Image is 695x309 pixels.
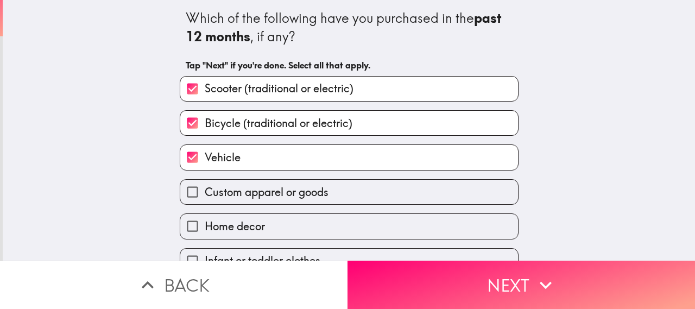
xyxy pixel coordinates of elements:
[205,81,353,96] span: Scooter (traditional or electric)
[205,219,265,234] span: Home decor
[180,145,518,169] button: Vehicle
[180,111,518,135] button: Bicycle (traditional or electric)
[180,214,518,238] button: Home decor
[205,253,320,268] span: Infant or toddler clothes
[347,261,695,309] button: Next
[186,59,513,71] h6: Tap "Next" if you're done. Select all that apply.
[205,150,241,165] span: Vehicle
[180,249,518,273] button: Infant or toddler clothes
[205,185,328,200] span: Custom apparel or goods
[180,77,518,101] button: Scooter (traditional or electric)
[186,10,504,45] b: past 12 months
[205,116,352,131] span: Bicycle (traditional or electric)
[180,180,518,204] button: Custom apparel or goods
[186,9,513,46] div: Which of the following have you purchased in the , if any?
